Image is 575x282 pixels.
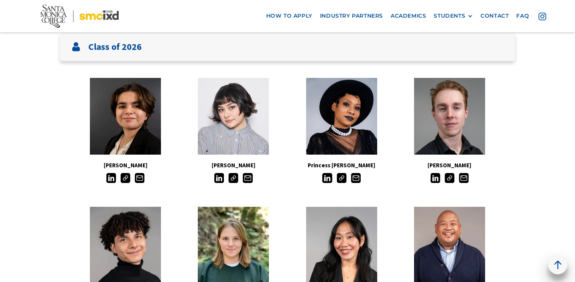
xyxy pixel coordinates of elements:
h5: Princess [PERSON_NAME] [288,160,396,170]
img: LinkedIn icon [106,173,116,183]
img: Link icon [229,173,238,183]
div: STUDENTS [434,13,473,19]
img: LinkedIn icon [322,173,332,183]
h5: [PERSON_NAME] [71,160,179,170]
a: faq [512,9,533,23]
a: Academics [387,9,430,23]
img: User icon [71,42,81,51]
img: Link icon [445,173,454,183]
img: Santa Monica College - SMC IxD logo [40,5,119,28]
img: Link icon [337,173,346,183]
img: Link icon [121,173,130,183]
a: back to top [548,255,567,274]
h5: [PERSON_NAME] [179,160,287,170]
img: Email icon [459,173,469,183]
img: LinkedIn icon [214,173,224,183]
img: Email icon [135,173,144,183]
a: contact [477,9,512,23]
img: icon - instagram [539,12,546,20]
h5: [PERSON_NAME] [396,160,504,170]
div: STUDENTS [434,13,465,19]
img: LinkedIn icon [431,173,440,183]
img: Email icon [351,173,361,183]
a: industry partners [316,9,387,23]
h3: Class of 2026 [88,41,142,53]
a: how to apply [262,9,316,23]
img: Email icon [243,173,252,183]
